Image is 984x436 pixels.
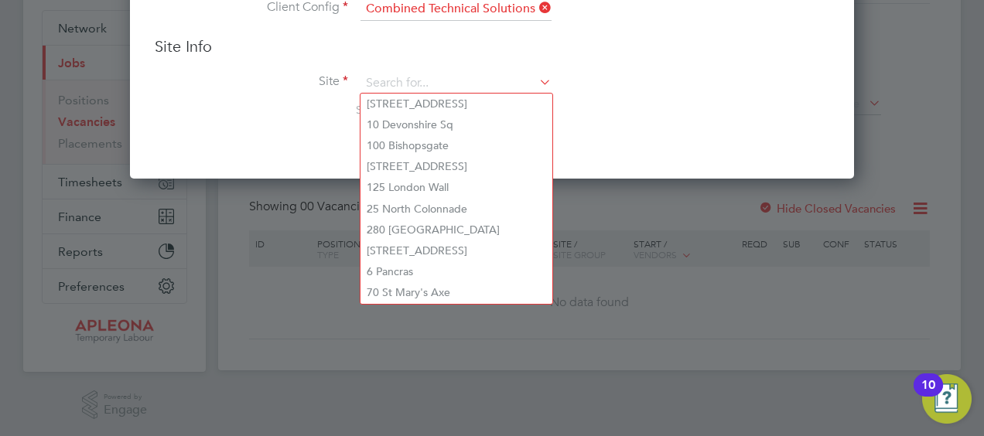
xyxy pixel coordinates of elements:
li: 70 St Mary's Axe [360,282,552,303]
li: [STREET_ADDRESS] [360,94,552,114]
li: 125 London Wall [360,177,552,198]
li: 100 Bishopsgate [360,135,552,156]
li: [STREET_ADDRESS] [360,240,552,261]
h3: Site Info [155,36,829,56]
label: Site [155,73,348,90]
li: [STREET_ADDRESS] [360,156,552,177]
li: 6 Pancras [360,261,552,282]
li: 280 [GEOGRAPHIC_DATA] [360,220,552,240]
span: Search by site name, address or group [356,103,546,117]
li: 10 Devonshire Sq [360,114,552,135]
div: 10 [921,385,935,405]
button: Open Resource Center, 10 new notifications [922,374,972,424]
li: 25 North Colonnade [360,199,552,220]
input: Search for... [360,72,552,95]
